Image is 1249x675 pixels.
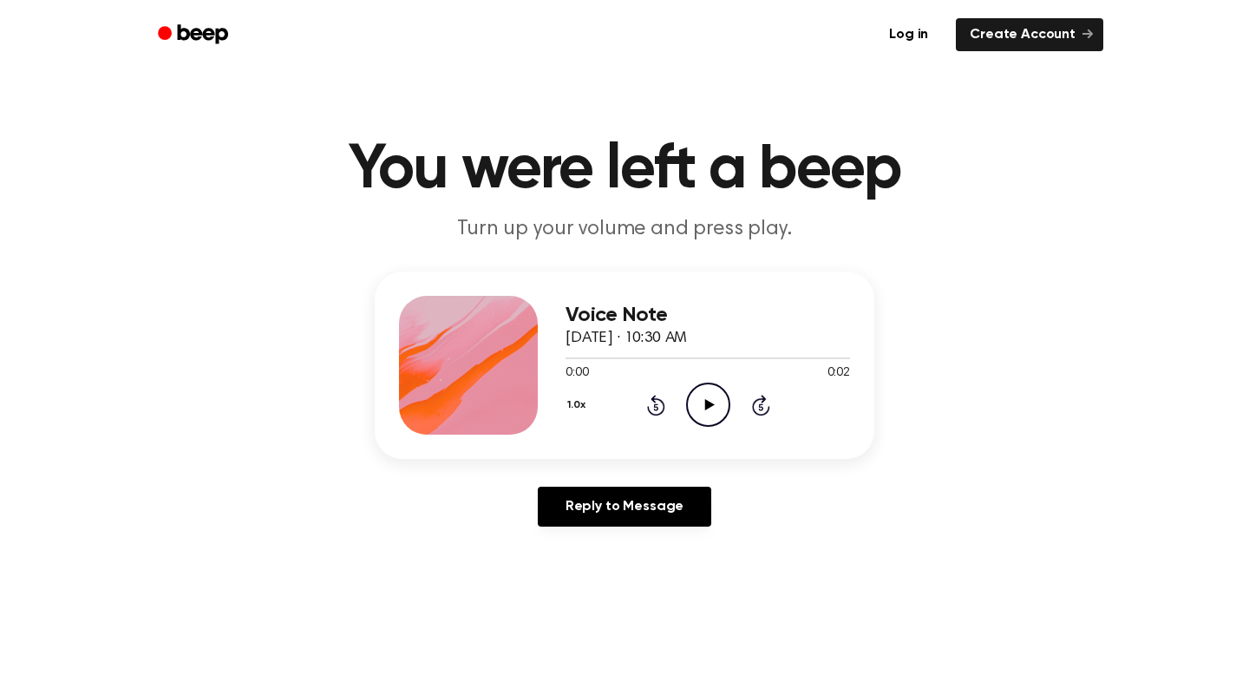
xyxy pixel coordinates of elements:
[566,390,592,420] button: 1.0x
[872,15,945,55] a: Log in
[180,139,1069,201] h1: You were left a beep
[956,18,1103,51] a: Create Account
[146,18,244,52] a: Beep
[538,487,711,527] a: Reply to Message
[566,364,588,383] span: 0:00
[827,364,850,383] span: 0:02
[566,331,687,346] span: [DATE] · 10:30 AM
[566,304,850,327] h3: Voice Note
[291,215,958,244] p: Turn up your volume and press play.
